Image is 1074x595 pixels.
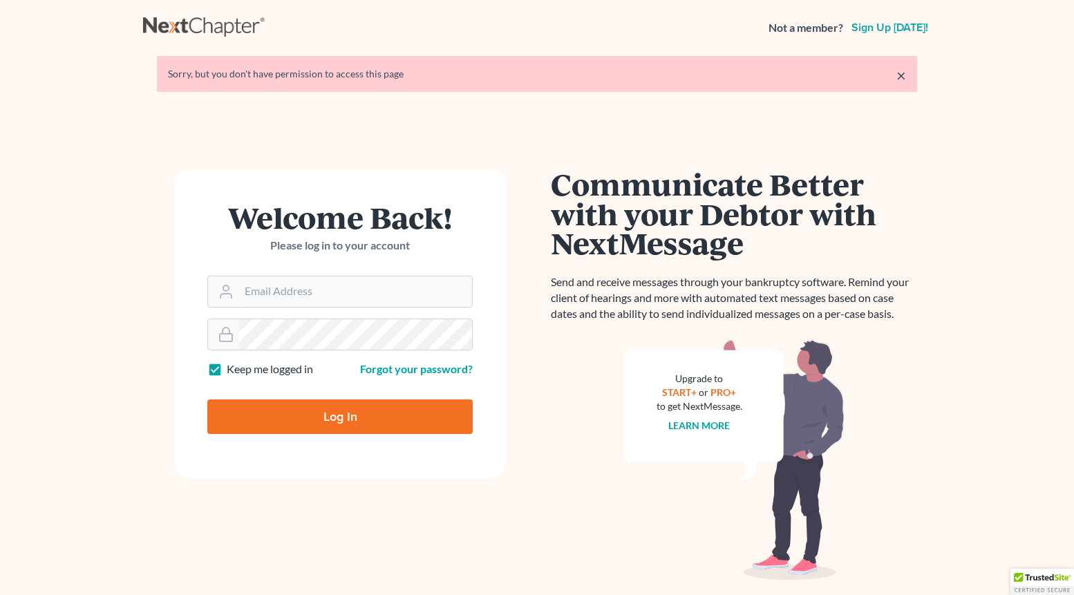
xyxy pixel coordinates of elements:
h1: Welcome Back! [207,202,473,232]
span: or [699,386,709,398]
input: Email Address [239,276,472,307]
strong: Not a member? [769,20,843,36]
div: Upgrade to [657,372,742,386]
a: Sign up [DATE]! [849,22,931,33]
img: nextmessage_bg-59042aed3d76b12b5cd301f8e5b87938c9018125f34e5fa2b7a6b67550977c72.svg [623,339,845,580]
a: Forgot your password? [360,362,473,375]
div: TrustedSite Certified [1010,569,1074,595]
a: × [896,67,906,84]
div: Sorry, but you don't have permission to access this page [168,67,906,81]
p: Please log in to your account [207,238,473,254]
a: PRO+ [711,386,737,398]
label: Keep me logged in [227,361,313,377]
input: Log In [207,399,473,434]
div: to get NextMessage. [657,399,742,413]
a: Learn more [669,419,731,431]
h1: Communicate Better with your Debtor with NextMessage [551,169,917,258]
a: START+ [663,386,697,398]
p: Send and receive messages through your bankruptcy software. Remind your client of hearings and mo... [551,274,917,322]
